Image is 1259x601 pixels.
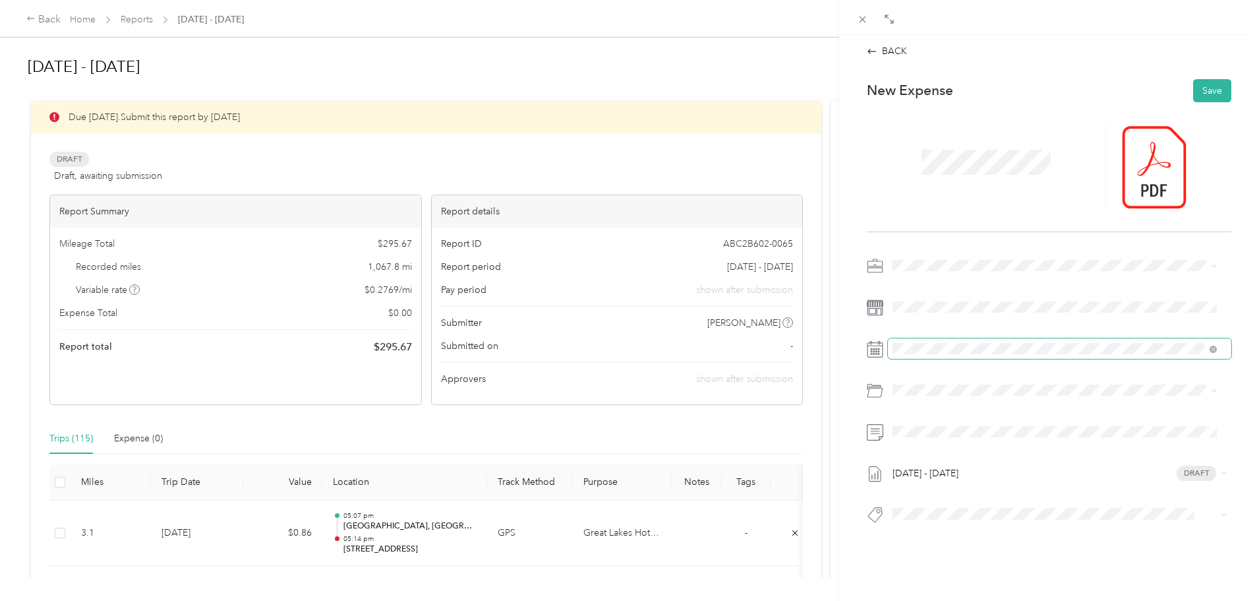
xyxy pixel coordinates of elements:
[1193,79,1231,102] button: Save
[867,44,907,58] div: BACK
[1177,466,1216,481] span: Draft
[867,81,953,100] p: New Expense
[1185,527,1259,601] iframe: Everlance-gr Chat Button Frame
[893,469,958,478] span: [DATE] - [DATE]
